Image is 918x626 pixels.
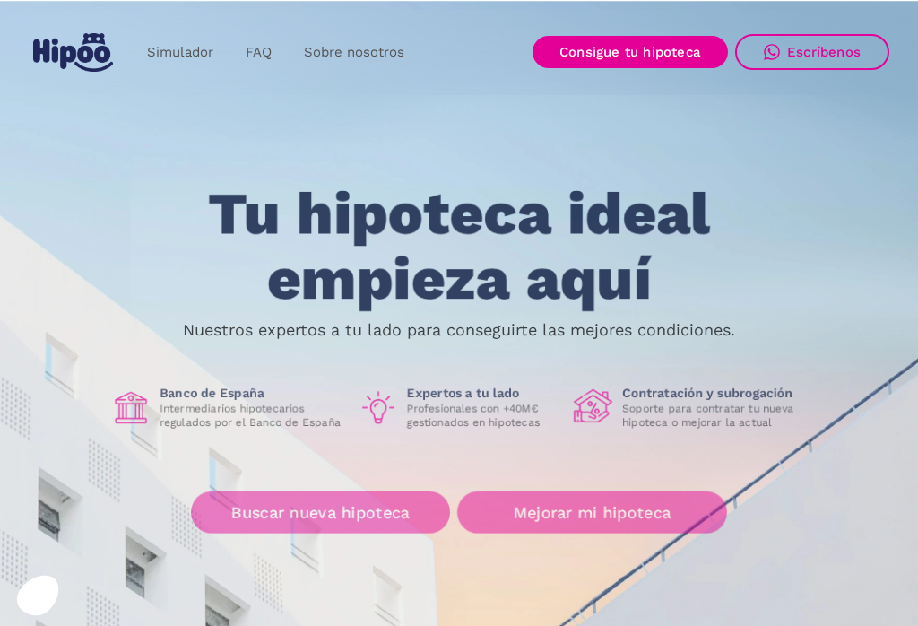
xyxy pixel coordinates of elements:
[160,402,344,430] p: Intermediarios hipotecarios regulados por el Banco de España
[160,386,344,402] h1: Banco de España
[622,402,807,430] p: Soporte para contratar tu nueva hipoteca o mejorar la actual
[29,26,117,79] a: home
[183,323,735,337] p: Nuestros expertos a tu lado para conseguirte las mejores condiciones.
[457,491,727,534] a: Mejorar mi hipoteca
[622,386,807,402] h1: Contratación y subrogación
[787,44,861,60] div: Escríbenos
[288,35,420,70] a: Sobre nosotros
[229,35,288,70] a: FAQ
[407,402,559,430] p: Profesionales con +40M€ gestionados en hipotecas
[407,386,559,402] h1: Expertos a tu lado
[191,491,450,534] a: Buscar nueva hipoteca
[119,182,799,312] h1: Tu hipoteca ideal empieza aquí
[533,36,728,68] a: Consigue tu hipoteca
[131,35,229,70] a: Simulador
[735,34,889,70] a: Escríbenos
